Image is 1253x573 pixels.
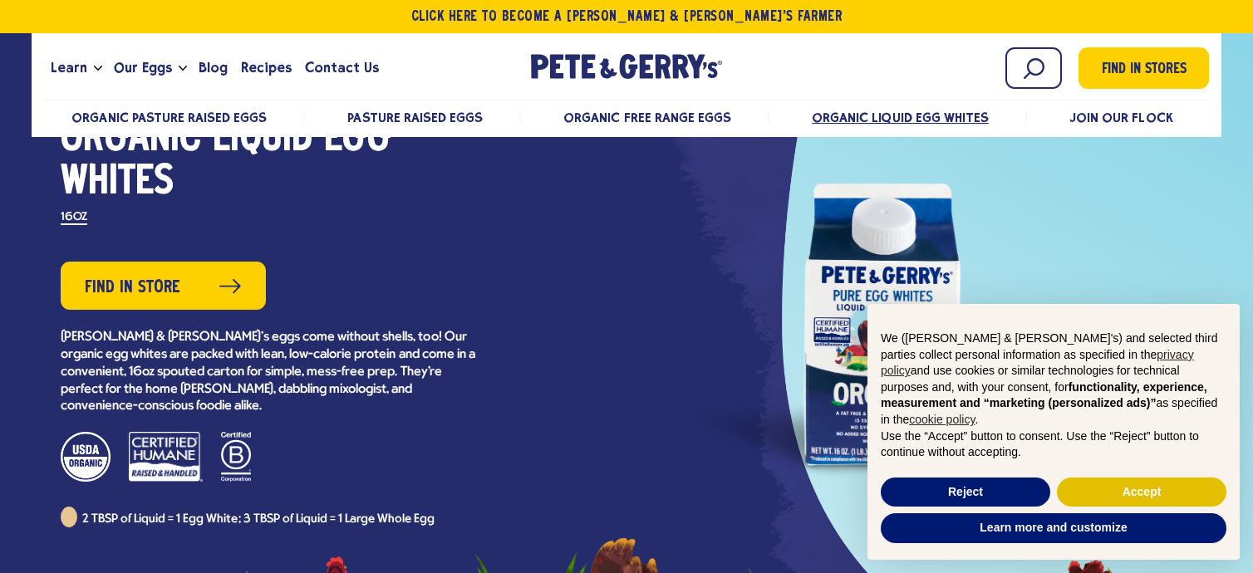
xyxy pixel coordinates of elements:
[199,57,228,78] span: Blog
[234,46,298,91] a: Recipes
[114,57,172,78] span: Our Eggs
[85,275,180,301] span: Find in Store
[192,46,234,91] a: Blog
[1079,47,1209,89] a: Find in Stores
[61,212,87,225] label: 16OZ
[1069,110,1172,125] a: Join Our Flock
[51,57,87,78] span: Learn
[1057,477,1226,507] button: Accept
[44,46,94,91] a: Learn
[71,110,267,125] a: Organic Pasture Raised Eggs
[347,110,482,125] a: Pasture Raised Eggs
[563,110,730,125] a: Organic Free Range Eggs
[61,118,476,204] h1: Organic Liquid Egg Whites
[94,66,102,71] button: Open the dropdown menu for Learn
[812,110,989,125] a: Organic Liquid Egg Whites
[107,46,179,91] a: Our Eggs
[881,477,1050,507] button: Reject
[298,46,386,91] a: Contact Us
[881,331,1226,429] p: We ([PERSON_NAME] & [PERSON_NAME]'s) and selected third parties collect personal information as s...
[61,262,266,310] a: Find in Store
[82,513,435,526] span: 2 TBSP of Liquid = 1 Egg White; 3 TBSP of Liquid = 1 Large Whole Egg
[881,513,1226,543] button: Learn more and customize
[61,329,476,415] p: [PERSON_NAME] & [PERSON_NAME]’s eggs come without shells, too! Our organic egg whites are packed ...
[1005,47,1062,89] input: Search
[44,99,1210,135] nav: desktop product menu
[179,66,187,71] button: Open the dropdown menu for Our Eggs
[1102,59,1187,81] span: Find in Stores
[241,57,292,78] span: Recipes
[909,413,975,426] a: cookie policy
[881,429,1226,461] p: Use the “Accept” button to consent. Use the “Reject” button to continue without accepting.
[305,57,379,78] span: Contact Us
